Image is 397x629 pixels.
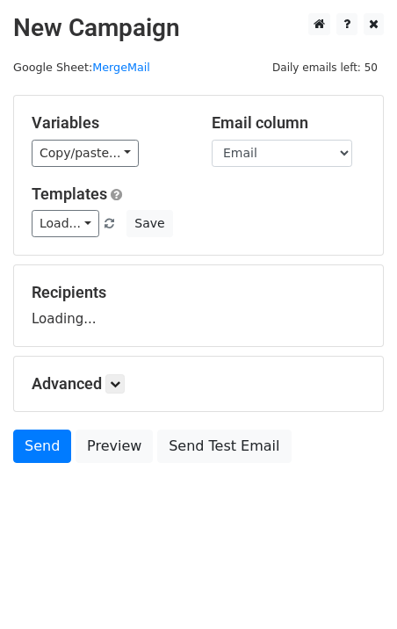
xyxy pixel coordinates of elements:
[212,113,365,133] h5: Email column
[13,13,384,43] h2: New Campaign
[266,61,384,74] a: Daily emails left: 50
[92,61,150,74] a: MergeMail
[32,210,99,237] a: Load...
[32,184,107,203] a: Templates
[309,545,397,629] iframe: Chat Widget
[32,283,365,329] div: Loading...
[126,210,172,237] button: Save
[157,430,291,463] a: Send Test Email
[32,374,365,394] h5: Advanced
[32,283,365,302] h5: Recipients
[13,61,150,74] small: Google Sheet:
[32,113,185,133] h5: Variables
[32,140,139,167] a: Copy/paste...
[266,58,384,77] span: Daily emails left: 50
[76,430,153,463] a: Preview
[13,430,71,463] a: Send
